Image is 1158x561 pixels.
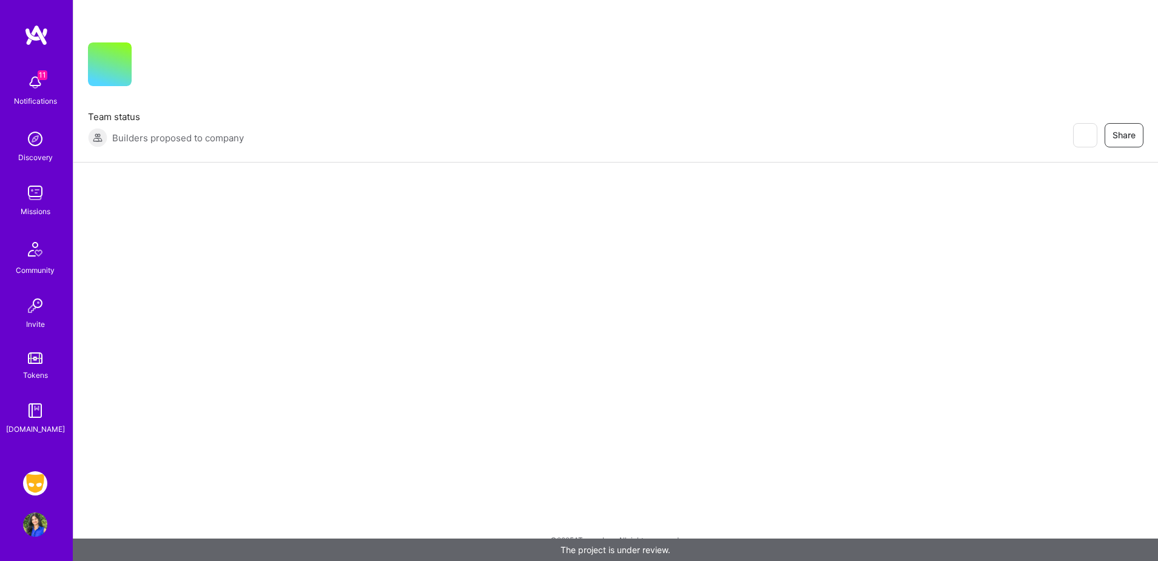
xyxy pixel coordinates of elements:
img: discovery [23,127,47,151]
div: [DOMAIN_NAME] [6,423,65,435]
img: Community [21,235,50,264]
span: Share [1113,129,1136,141]
span: Team status [88,110,244,123]
div: Missions [21,205,50,218]
i: icon EyeClosed [1080,130,1089,140]
img: User Avatar [23,512,47,537]
div: The project is under review. [73,539,1158,561]
a: User Avatar [20,512,50,537]
span: 11 [38,70,47,80]
i: icon CompanyGray [146,62,156,72]
span: Builders proposed to company [112,132,244,144]
a: Grindr: Data + FE + CyberSecurity + QA [20,471,50,495]
img: tokens [28,352,42,364]
img: teamwork [23,181,47,205]
div: Invite [26,318,45,331]
img: Builders proposed to company [88,128,107,147]
img: guide book [23,398,47,423]
div: Notifications [14,95,57,107]
img: logo [24,24,49,46]
div: Tokens [23,369,48,381]
img: bell [23,70,47,95]
img: Grindr: Data + FE + CyberSecurity + QA [23,471,47,495]
div: Community [16,264,55,277]
img: Invite [23,294,47,318]
div: Discovery [18,151,53,164]
button: Share [1105,123,1143,147]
